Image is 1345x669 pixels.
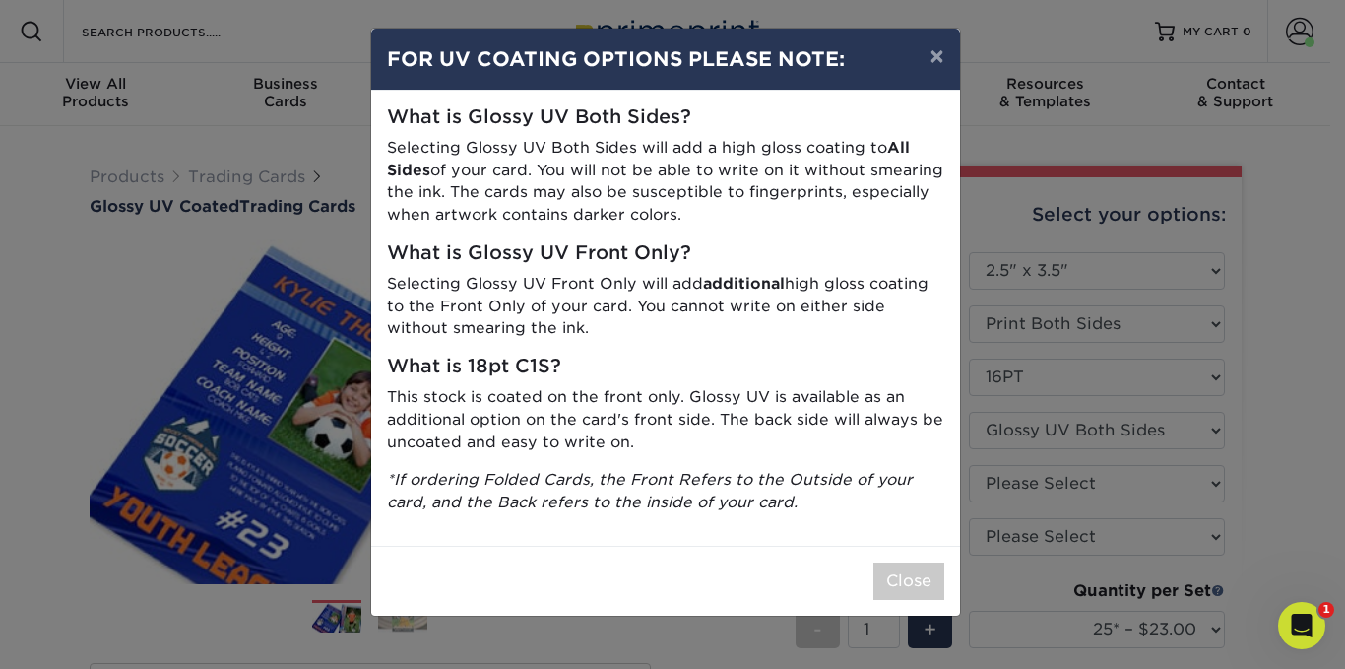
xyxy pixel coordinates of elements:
strong: All Sides [387,138,910,179]
button: Close [873,563,944,600]
span: 1 [1318,602,1334,618]
h5: What is 18pt C1S? [387,356,944,378]
h5: What is Glossy UV Front Only? [387,242,944,265]
iframe: Intercom live chat [1278,602,1325,649]
p: This stock is coated on the front only. Glossy UV is available as an additional option on the car... [387,386,944,453]
button: × [914,29,959,84]
p: Selecting Glossy UV Front Only will add high gloss coating to the Front Only of your card. You ca... [387,273,944,340]
strong: additional [703,274,785,293]
i: *If ordering Folded Cards, the Front Refers to the Outside of your card, and the Back refers to t... [387,470,913,511]
h4: FOR UV COATING OPTIONS PLEASE NOTE: [387,44,944,74]
p: Selecting Glossy UV Both Sides will add a high gloss coating to of your card. You will not be abl... [387,137,944,227]
h5: What is Glossy UV Both Sides? [387,106,944,129]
